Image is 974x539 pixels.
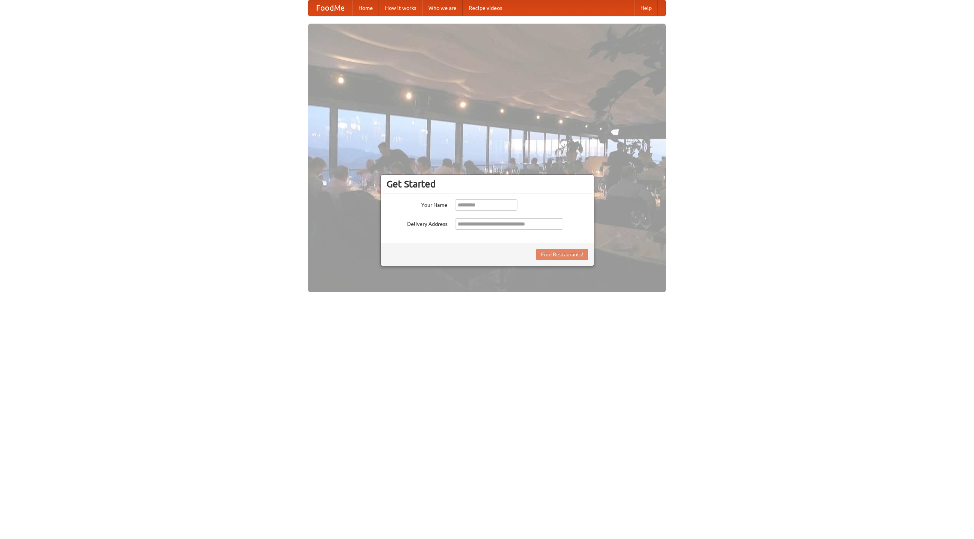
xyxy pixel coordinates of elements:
label: Your Name [387,199,447,209]
a: Who we are [422,0,463,16]
a: FoodMe [309,0,352,16]
label: Delivery Address [387,218,447,228]
a: Help [634,0,658,16]
a: Home [352,0,379,16]
h3: Get Started [387,178,588,190]
a: Recipe videos [463,0,508,16]
button: Find Restaurants! [536,249,588,260]
a: How it works [379,0,422,16]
